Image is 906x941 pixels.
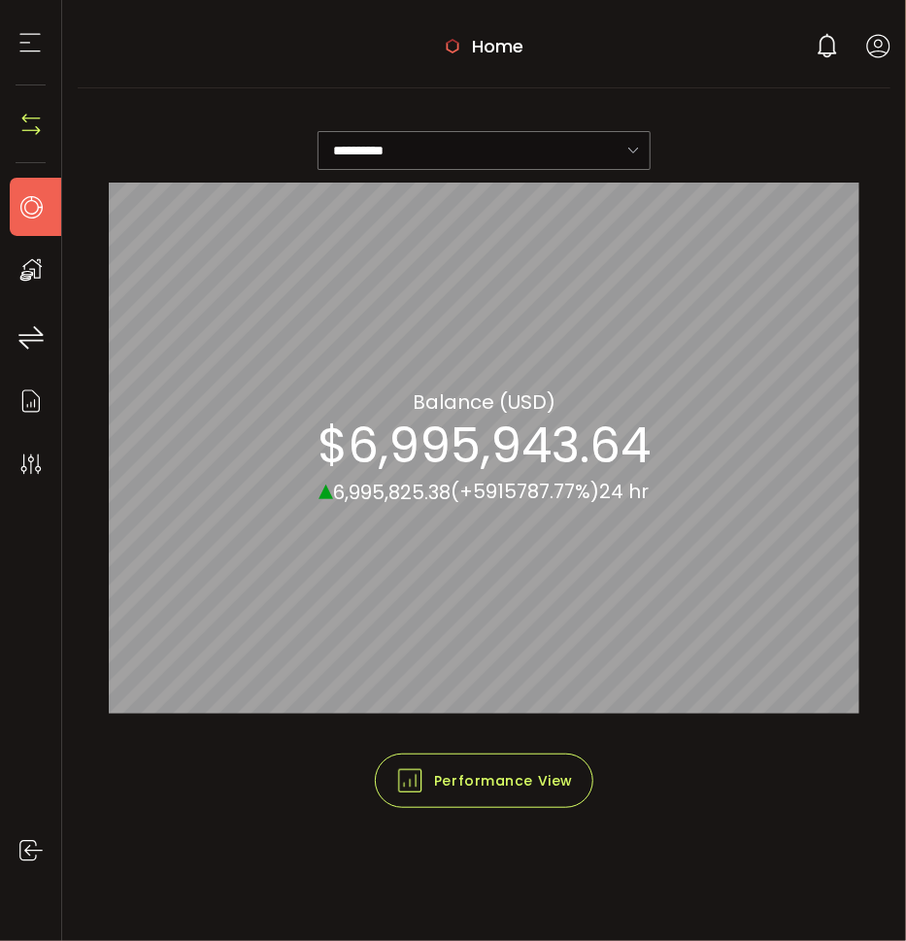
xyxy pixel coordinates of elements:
iframe: Chat Widget [673,731,906,941]
button: Performance View [375,754,593,808]
section: $6,995,943.64 [318,418,651,476]
div: 聊天小工具 [673,731,906,941]
span: Performance View [395,766,573,795]
span: Home [472,33,523,59]
section: Balance (USD) [413,388,555,418]
span: 6,995,825.38 [334,480,452,507]
img: N4P5cjLOiQAAAABJRU5ErkJggg== [17,110,46,139]
span: ▴ [319,469,334,511]
span: 24 hr [600,478,650,505]
span: (+5915787.77%) [452,478,600,505]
